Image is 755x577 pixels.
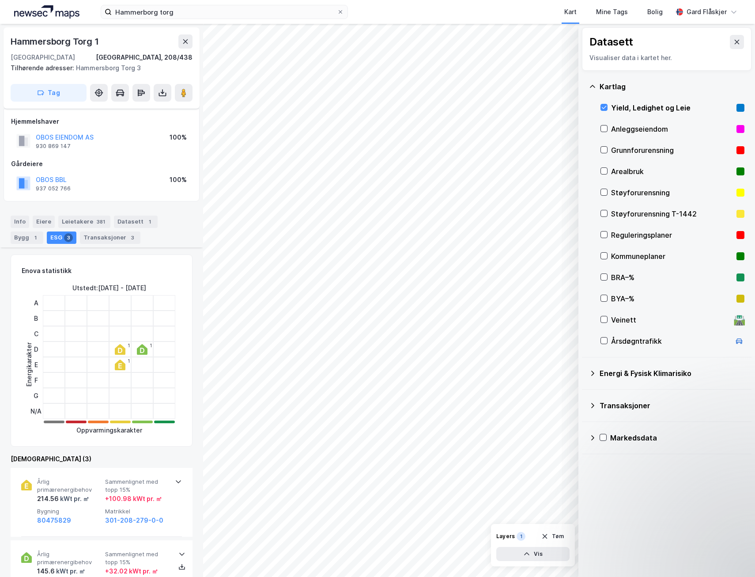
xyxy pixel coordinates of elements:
[564,7,577,17] div: Kart
[496,547,570,561] button: Vis
[11,232,43,244] div: Bygg
[611,251,733,262] div: Kommuneplaner
[589,35,633,49] div: Datasett
[170,175,187,185] div: 100%
[611,230,733,240] div: Reguleringsplaner
[105,478,170,493] span: Sammenlignet med topp 15%
[611,336,730,346] div: Årsdøgntrafikk
[610,433,744,443] div: Markedsdata
[596,7,628,17] div: Mine Tags
[30,403,42,419] div: N/A
[22,266,72,276] div: Enova statistikk
[33,216,55,228] div: Eiere
[30,357,42,372] div: E
[170,132,187,143] div: 100%
[36,143,71,150] div: 930 869 147
[145,217,154,226] div: 1
[112,5,337,19] input: Søk på adresse, matrikkel, gårdeiere, leietakere eller personer
[11,52,75,63] div: [GEOGRAPHIC_DATA]
[30,311,42,326] div: B
[36,185,71,192] div: 937 052 766
[37,566,85,577] div: 145.6
[600,81,744,92] div: Kartlag
[11,64,76,72] span: Tilhørende adresser:
[733,314,745,326] div: 🛣️
[76,425,142,436] div: Oppvarmingskarakter
[687,7,727,17] div: Gard Flåskjer
[37,478,102,493] span: Årlig primærenergibehov
[611,315,730,325] div: Veinett
[11,84,87,102] button: Tag
[24,342,34,387] div: Energikarakter
[30,326,42,342] div: C
[11,216,29,228] div: Info
[11,159,192,169] div: Gårdeiere
[64,233,73,242] div: 3
[611,293,733,304] div: BYA–%
[95,217,107,226] div: 381
[647,7,663,17] div: Bolig
[611,124,733,134] div: Anleggseiendom
[47,232,76,244] div: ESG
[611,187,733,198] div: Støyforurensning
[30,295,42,311] div: A
[589,53,744,63] div: Visualiser data i kartet her.
[58,216,110,228] div: Leietakere
[600,400,744,411] div: Transaksjoner
[31,233,40,242] div: 1
[37,550,102,566] span: Årlig primærenergibehov
[55,566,85,577] div: kWt pr. ㎡
[128,233,137,242] div: 3
[517,532,525,541] div: 1
[611,102,733,113] div: Yield, Ledighet og Leie
[14,5,79,19] img: logo.a4113a55bc3d86da70a041830d287a7e.svg
[11,34,100,49] div: Hammersborg Torg 1
[611,166,733,177] div: Arealbruk
[37,508,102,515] span: Bygning
[105,493,162,504] div: + 100.98 kWt pr. ㎡
[600,368,744,379] div: Energi & Fysisk Klimarisiko
[114,216,158,228] div: Datasett
[30,372,42,388] div: F
[80,232,140,244] div: Transaksjoner
[105,508,170,515] span: Matrikkel
[11,454,193,464] div: [DEMOGRAPHIC_DATA] (3)
[105,550,170,566] span: Sammenlignet med topp 15%
[30,388,42,403] div: G
[11,63,185,73] div: Hammersborg Torg 3
[37,515,71,526] button: 80475829
[59,493,89,504] div: kWt pr. ㎡
[72,283,146,293] div: Utstedt : [DATE] - [DATE]
[150,343,152,348] div: 1
[128,343,130,348] div: 1
[37,493,89,504] div: 214.56
[11,116,192,127] div: Hjemmelshaver
[30,342,42,357] div: D
[611,272,733,283] div: BRA–%
[128,358,130,364] div: 1
[105,566,158,577] div: + 32.02 kWt pr. ㎡
[536,529,570,543] button: Tøm
[611,145,733,156] div: Grunnforurensning
[496,533,515,540] div: Layers
[105,515,163,526] button: 301-208-279-0-0
[611,209,733,219] div: Støyforurensning T-1442
[96,52,193,63] div: [GEOGRAPHIC_DATA], 208/438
